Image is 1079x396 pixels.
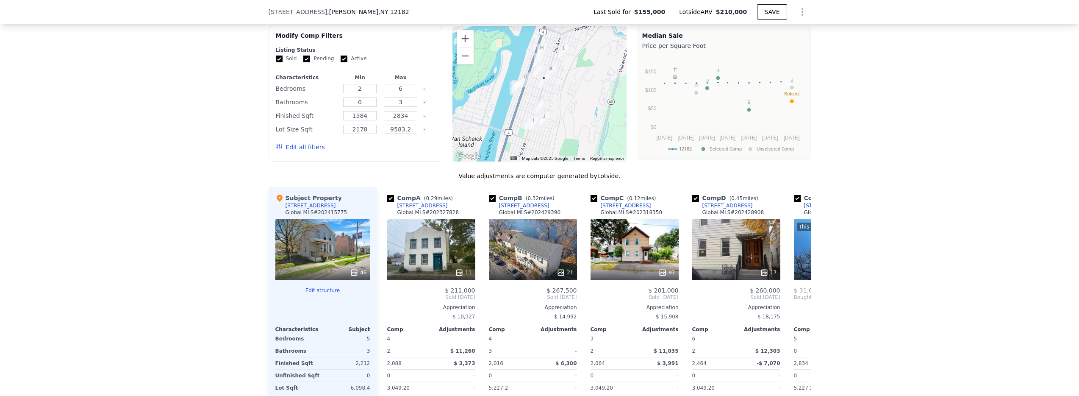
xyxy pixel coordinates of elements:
[755,348,780,354] span: $ 12,303
[679,146,692,152] text: 12182
[738,370,780,382] div: -
[276,143,325,151] button: Edit all filters
[387,294,475,301] span: Sold [DATE]
[791,78,793,83] text: J
[673,66,677,71] text: G
[455,151,483,162] a: Open this area in Google Maps (opens a new window)
[692,304,780,311] div: Appreciation
[341,74,378,81] div: Min
[699,135,715,141] text: [DATE]
[423,128,426,131] button: Clear
[756,314,780,320] span: -$ 18,175
[431,326,475,333] div: Adjustments
[757,146,794,152] text: Unselected Comp
[269,172,811,180] div: Value adjustments are computer generated by Lotside .
[387,373,391,379] span: 0
[594,8,634,16] span: Last Sold for
[286,202,336,209] div: [STREET_ADDRESS]
[489,385,508,391] span: 5,227.2
[794,194,863,202] div: Comp E
[642,40,805,52] div: Price per Square Foot
[450,348,475,354] span: $ 11,260
[323,326,370,333] div: Subject
[692,294,780,301] span: Sold [DATE]
[325,333,370,345] div: 5
[757,360,780,366] span: -$ 7,070
[552,314,577,320] span: -$ 14,992
[269,8,327,16] span: [STREET_ADDRESS]
[457,47,474,64] button: Zoom out
[276,83,338,95] div: Bedrooms
[512,80,521,94] div: 622 1st Ave
[286,209,347,216] div: Global MLS # 202415775
[276,96,338,108] div: Bathrooms
[489,202,549,209] a: [STREET_ADDRESS]
[658,268,675,277] div: 97
[525,116,535,130] div: 508 5th Ave
[489,294,577,301] span: Sold [DATE]
[760,268,777,277] div: 17
[276,110,338,122] div: Finished Sqft
[636,382,679,394] div: -
[692,360,707,366] span: 2,464
[656,135,672,141] text: [DATE]
[741,135,757,141] text: [DATE]
[794,373,797,379] span: 0
[421,195,456,201] span: ( miles)
[794,287,820,294] span: $ 31,600
[276,74,338,81] div: Characteristics
[794,326,838,333] div: Comp
[276,55,297,62] label: Sold
[325,382,370,394] div: 6,098.4
[489,360,503,366] span: 2,016
[635,326,679,333] div: Adjustments
[674,67,677,73] text: F
[275,287,370,294] button: Edit structure
[629,195,641,201] span: 0.12
[656,314,678,320] span: $ 15,908
[636,333,679,345] div: -
[738,333,780,345] div: -
[692,336,696,342] span: 6
[657,360,678,366] span: $ 3,991
[534,63,544,78] div: 707 4th Ave
[521,73,530,87] div: 660 2nd Ave
[276,31,435,47] div: Modify Comp Filters
[794,304,882,311] div: Appreciation
[433,370,475,382] div: -
[276,56,283,62] input: Sold
[705,78,709,83] text: D
[601,209,663,216] div: Global MLS # 202318350
[591,304,679,311] div: Appreciation
[648,287,678,294] span: $ 201,000
[387,385,410,391] span: 3,049.20
[651,124,657,130] text: $0
[452,314,475,320] span: $ 10,327
[642,52,805,158] div: A chart.
[341,56,347,62] input: Active
[677,135,693,141] text: [DATE]
[591,385,613,391] span: 3,049.20
[804,209,866,216] div: Global MLS # 202513407
[679,8,716,16] span: Lotside ARV
[510,81,519,95] div: 617-619 1st Avenue
[794,336,797,342] span: 5
[275,326,323,333] div: Characteristics
[794,294,812,301] span: Bought
[702,209,764,216] div: Global MLS # 202428908
[378,8,409,15] span: , NY 12182
[591,202,651,209] a: [STREET_ADDRESS]
[731,195,743,201] span: 0.45
[601,202,651,209] div: [STREET_ADDRESS]
[804,202,854,209] div: [STREET_ADDRESS]
[654,348,679,354] span: $ 11,035
[591,360,605,366] span: 2,064
[454,360,475,366] span: $ 3,373
[794,3,811,20] button: Show Options
[276,47,435,53] div: Listing Status
[350,268,366,277] div: 46
[433,333,475,345] div: -
[710,146,742,152] text: Selected Comp
[455,268,472,277] div: 11
[559,44,569,59] div: 807 7th Ave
